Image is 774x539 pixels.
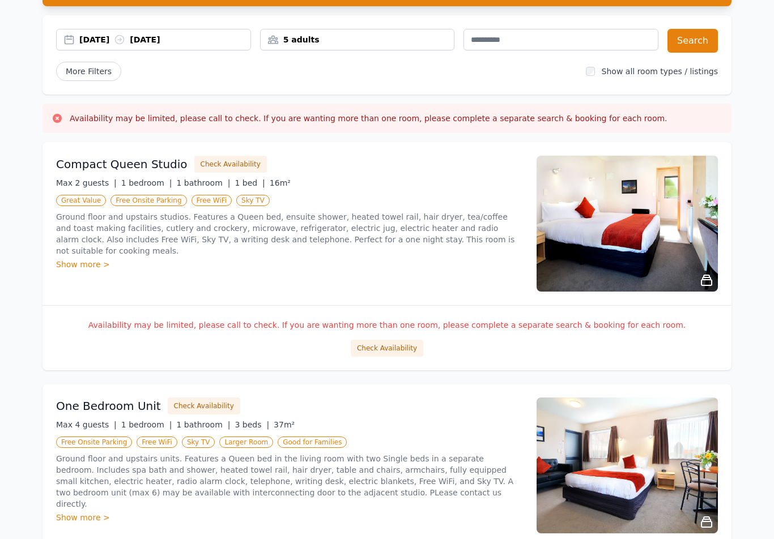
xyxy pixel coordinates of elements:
span: Great Value [56,195,106,206]
button: Check Availability [194,156,267,173]
span: Free WiFi [192,195,232,206]
span: 3 beds | [235,420,269,429]
span: Free WiFi [137,437,177,448]
span: Free Onsite Parking [56,437,132,448]
p: Ground floor and upstairs units. Features a Queen bed in the living room with two Single beds in ... [56,453,523,510]
span: Free Onsite Parking [110,195,186,206]
p: Availability may be limited, please call to check. If you are wanting more than one room, please ... [56,319,718,331]
span: 1 bedroom | [121,420,172,429]
span: Good for Families [278,437,347,448]
div: [DATE] [DATE] [79,34,250,45]
button: Search [667,29,718,53]
h3: One Bedroom Unit [56,398,161,414]
button: Check Availability [351,340,423,357]
h3: Compact Queen Studio [56,156,188,172]
div: Show more > [56,259,523,270]
span: 16m² [270,178,291,187]
div: Show more > [56,512,523,523]
span: Max 4 guests | [56,420,117,429]
p: Ground floor and upstairs studios. Features a Queen bed, ensuite shower, heated towel rail, hair ... [56,211,523,256]
span: Sky TV [182,437,215,448]
span: 1 bathroom | [176,420,230,429]
button: Check Availability [168,397,240,414]
span: 1 bedroom | [121,178,172,187]
span: 37m² [274,420,295,429]
span: 1 bed | [235,178,265,187]
span: More Filters [56,62,121,81]
span: Larger Room [219,437,273,448]
h3: Availability may be limited, please call to check. If you are wanting more than one room, please ... [70,113,667,124]
div: 5 adults [261,34,454,45]
span: 1 bathroom | [176,178,230,187]
span: Max 2 guests | [56,178,117,187]
span: Sky TV [236,195,270,206]
label: Show all room types / listings [602,67,718,76]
